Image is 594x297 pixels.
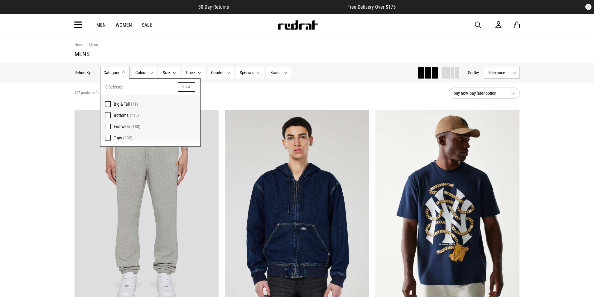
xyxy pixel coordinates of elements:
button: Size [159,67,180,79]
span: by [475,70,479,75]
span: Gender [211,70,224,75]
span: Brand [270,70,281,75]
a: Home [75,42,84,47]
span: 0 Selected [105,83,123,91]
a: Women [116,22,132,28]
p: Refine By [75,70,91,75]
a: Sale [142,22,152,28]
span: Price [186,70,195,75]
div: Category [100,78,200,147]
button: Colour [132,67,157,79]
iframe: Customer reviews powered by Trustpilot [241,4,335,10]
button: Relevance [484,67,520,79]
h1: Mens [75,50,520,58]
span: Free Delivery Over $175 [347,4,396,10]
span: (202) [123,135,132,140]
span: Big & Tall [114,102,130,107]
span: Size [163,70,170,75]
img: Redrat logo [277,20,318,30]
span: Category [104,70,119,75]
span: Tops [114,135,122,140]
span: Bottoms [114,113,128,118]
button: Clear [178,82,195,92]
button: Category [100,67,129,79]
span: 497 products found [75,91,104,96]
button: Gender [208,67,234,79]
span: Specials [240,70,254,75]
span: 30 Day Returns [198,4,229,10]
span: (71) [131,102,138,107]
button: Brand [267,67,291,79]
button: Sortby [468,69,479,76]
span: (115) [130,113,139,118]
button: Specials [236,67,264,79]
span: Relevance [487,70,509,75]
span: Footwear [114,124,130,129]
button: buy now, pay later option [449,88,520,99]
a: Men [96,22,106,28]
a: Mens [84,42,98,48]
span: buy now, pay later option [454,89,505,97]
span: Colour [135,70,147,75]
button: Price [183,67,205,79]
span: (180) [131,124,140,129]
